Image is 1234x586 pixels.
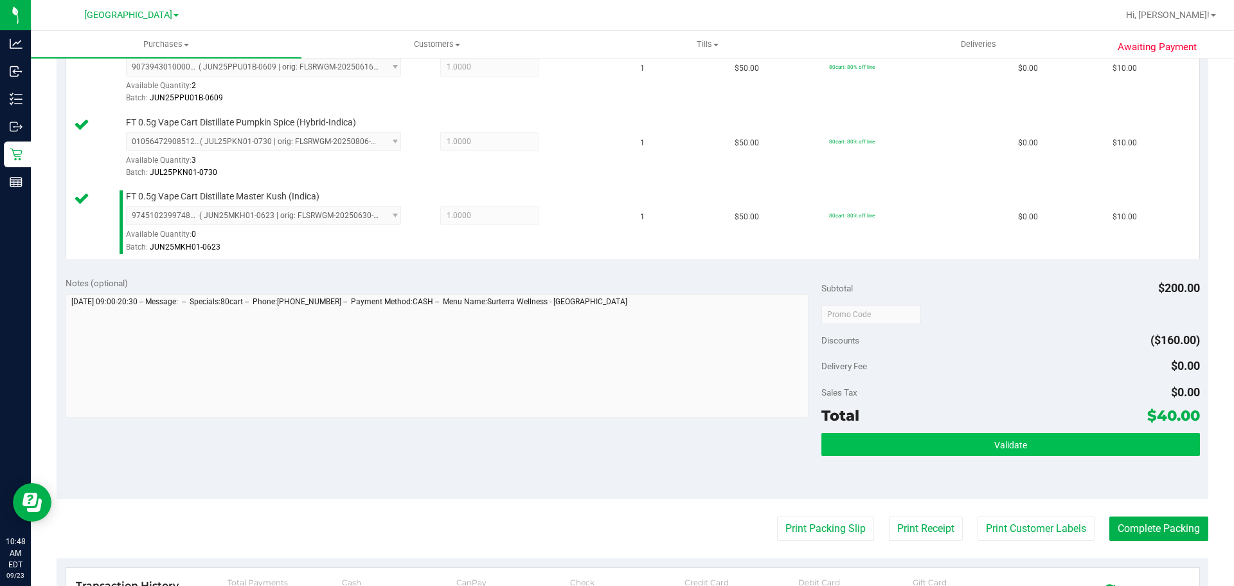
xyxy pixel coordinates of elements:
[192,230,196,239] span: 0
[829,64,875,70] span: 80cart: 80% off line
[821,283,853,293] span: Subtotal
[640,211,645,223] span: 1
[821,407,859,425] span: Total
[6,536,25,571] p: 10:48 AM EDT
[821,387,857,398] span: Sales Tax
[302,39,571,50] span: Customers
[994,440,1027,450] span: Validate
[126,151,415,176] div: Available Quantity:
[301,31,572,58] a: Customers
[126,190,319,203] span: FT 0.5g Vape Cart Distillate Master Kush (Indica)
[31,31,301,58] a: Purchases
[126,225,415,250] div: Available Quantity:
[1118,40,1197,55] span: Awaiting Payment
[192,81,196,90] span: 2
[1150,333,1200,347] span: ($160.00)
[978,517,1095,541] button: Print Customer Labels
[821,361,867,371] span: Delivery Fee
[10,148,22,161] inline-svg: Retail
[150,243,220,252] span: JUN25MKH01-0623
[150,93,223,102] span: JUN25PPU01B-0609
[1171,359,1200,372] span: $0.00
[572,31,843,58] a: Tills
[821,329,859,352] span: Discounts
[1109,517,1208,541] button: Complete Packing
[1018,62,1038,75] span: $0.00
[1113,62,1137,75] span: $10.00
[943,39,1014,50] span: Deliveries
[10,65,22,78] inline-svg: Inbound
[84,10,172,21] span: [GEOGRAPHIC_DATA]
[1126,10,1210,20] span: Hi, [PERSON_NAME]!
[150,168,217,177] span: JUL25PKN01-0730
[1158,281,1200,295] span: $200.00
[829,138,875,145] span: 80cart: 80% off line
[843,31,1114,58] a: Deliveries
[126,116,356,129] span: FT 0.5g Vape Cart Distillate Pumpkin Spice (Hybrid-Indica)
[126,93,148,102] span: Batch:
[10,37,22,50] inline-svg: Analytics
[821,305,921,324] input: Promo Code
[1113,211,1137,223] span: $10.00
[1113,137,1137,149] span: $10.00
[777,517,874,541] button: Print Packing Slip
[10,120,22,133] inline-svg: Outbound
[126,243,148,252] span: Batch:
[889,517,963,541] button: Print Receipt
[1018,211,1038,223] span: $0.00
[10,93,22,105] inline-svg: Inventory
[1147,407,1200,425] span: $40.00
[640,62,645,75] span: 1
[126,77,415,102] div: Available Quantity:
[735,62,759,75] span: $50.00
[573,39,842,50] span: Tills
[640,137,645,149] span: 1
[821,433,1199,456] button: Validate
[6,571,25,580] p: 09/23
[10,176,22,188] inline-svg: Reports
[1018,137,1038,149] span: $0.00
[829,212,875,219] span: 80cart: 80% off line
[735,211,759,223] span: $50.00
[126,168,148,177] span: Batch:
[13,483,51,522] iframe: Resource center
[192,156,196,165] span: 3
[31,39,301,50] span: Purchases
[1171,385,1200,399] span: $0.00
[66,278,128,288] span: Notes (optional)
[735,137,759,149] span: $50.00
